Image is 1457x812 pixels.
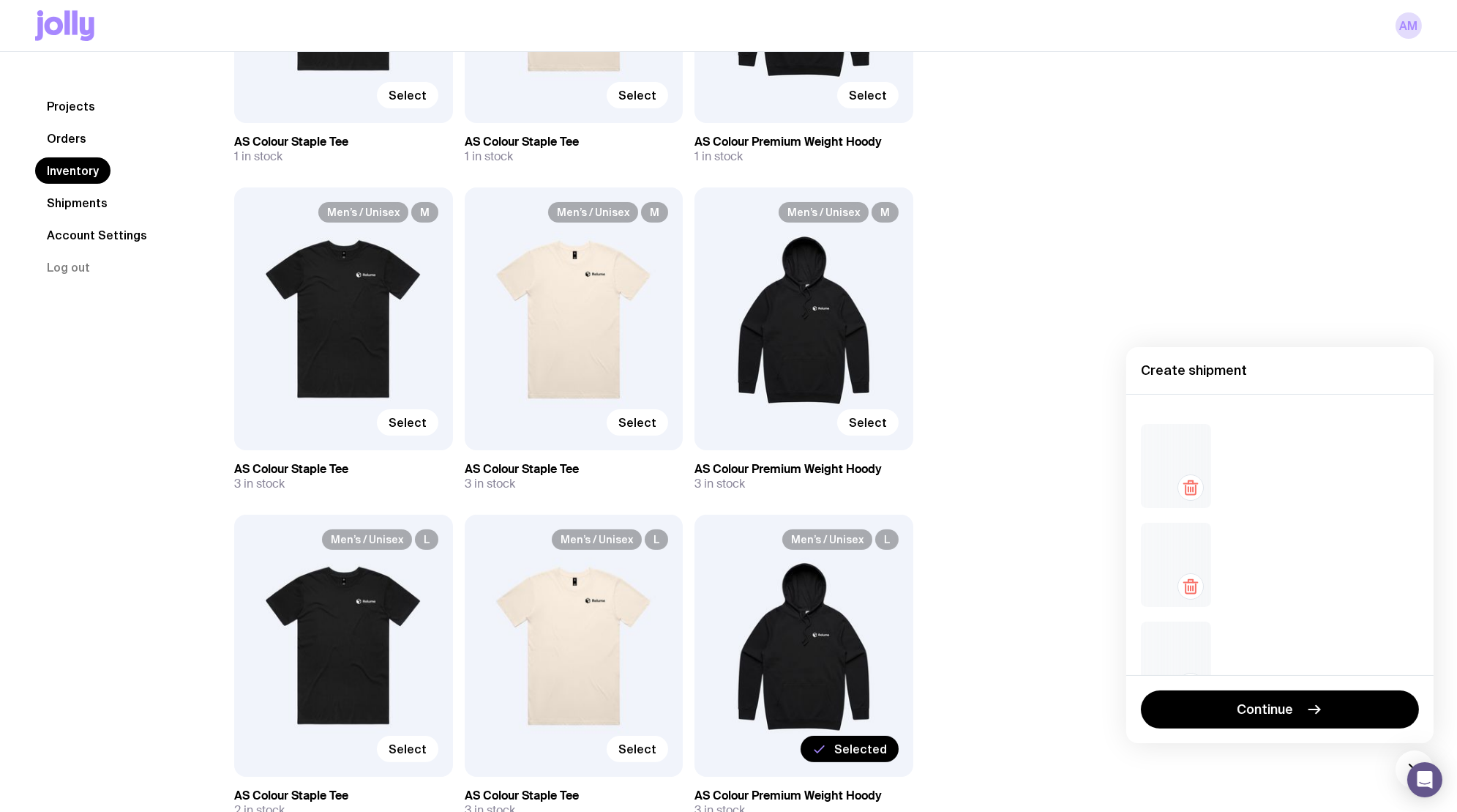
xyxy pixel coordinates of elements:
h3: AS Colour Staple Tee [234,789,453,803]
span: M [411,202,438,223]
h3: AS Colour Staple Tee [234,135,453,149]
span: M [641,202,668,223]
span: Men’s / Unisex [782,529,872,550]
h3: AS Colour Staple Tee [465,135,683,149]
h3: AS Colour Premium Weight Hoody [694,135,913,149]
span: Select [389,742,427,756]
a: Inventory [35,157,111,184]
span: Select [849,415,887,430]
button: Continue [1141,690,1419,729]
span: 1 in stock [694,149,743,164]
span: Select [618,742,656,756]
div: Open Intercom Messenger [1407,762,1442,797]
span: Men’s / Unisex [779,202,869,223]
h3: AS Colour Staple Tee [465,462,683,477]
h3: AS Colour Premium Weight Hoody [694,789,913,803]
h3: AS Colour Premium Weight Hoody [694,462,913,477]
a: Projects [35,93,107,119]
button: Log out [35,254,102,280]
a: Account Settings [35,222,159,248]
h3: AS Colour Staple Tee [465,789,683,803]
span: 3 in stock [234,477,285,491]
h3: AS Colour Staple Tee [234,462,453,477]
span: L [415,529,438,550]
a: AM [1396,12,1422,39]
span: L [875,529,899,550]
span: 1 in stock [465,149,513,164]
span: Select [618,415,656,430]
span: Select [849,88,887,103]
a: Orders [35,125,98,152]
span: Select [389,88,427,103]
span: Continue [1237,701,1294,718]
span: M [872,202,899,223]
h4: Create shipment [1141,362,1419,379]
span: 3 in stock [465,477,515,491]
span: Men’s / Unisex [318,202,408,223]
span: Men’s / Unisex [322,529,412,550]
span: Select [618,88,656,103]
span: L [645,529,668,550]
a: Shipments [35,190,119,216]
span: Men’s / Unisex [548,202,638,223]
span: 3 in stock [694,477,745,491]
span: Select [389,415,427,430]
span: 1 in stock [234,149,282,164]
span: Selected [834,742,887,756]
span: Men’s / Unisex [552,529,642,550]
